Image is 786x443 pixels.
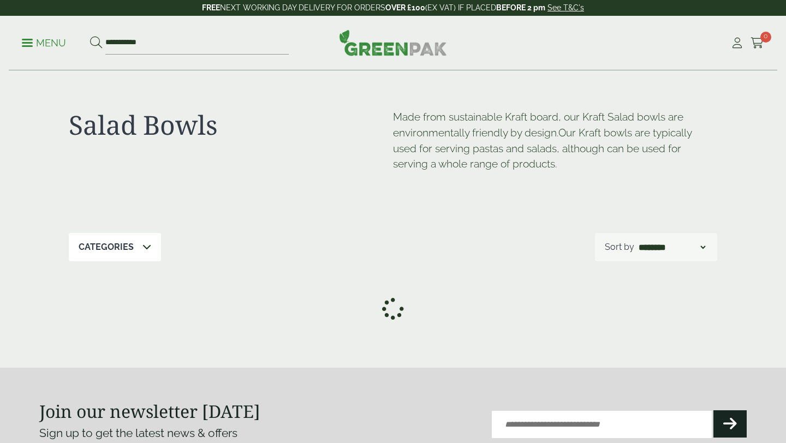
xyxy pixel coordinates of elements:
[385,3,425,12] strong: OVER £100
[22,37,66,50] p: Menu
[22,37,66,47] a: Menu
[69,109,393,141] h1: Salad Bowls
[79,241,134,254] p: Categories
[39,399,260,423] strong: Join our newsletter [DATE]
[547,3,584,12] a: See T&C's
[39,424,358,442] p: Sign up to get the latest news & offers
[636,241,707,254] select: Shop order
[393,127,692,170] span: Our Kraft bowls are typically used for serving pastas and salads, although can be used for servin...
[202,3,220,12] strong: FREE
[339,29,447,56] img: GreenPak Supplies
[393,111,683,139] span: Made from sustainable Kraft board, our Kraft Salad bowls are environmentally friendly by design.
[751,35,764,51] a: 0
[751,38,764,49] i: Cart
[730,38,744,49] i: My Account
[496,3,545,12] strong: BEFORE 2 pm
[760,32,771,43] span: 0
[605,241,634,254] p: Sort by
